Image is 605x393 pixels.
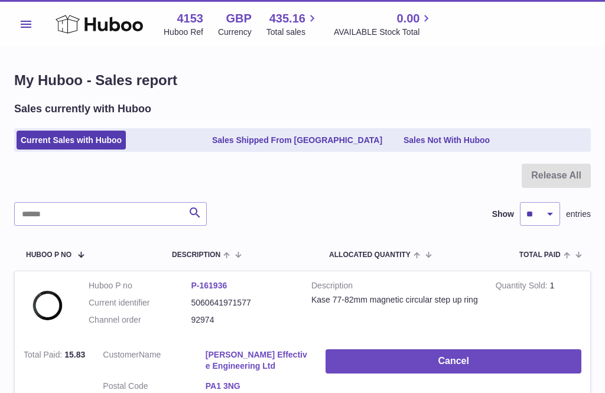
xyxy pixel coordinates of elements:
button: Cancel [326,349,581,373]
strong: Total Paid [24,350,64,362]
dt: Name [103,349,206,375]
div: Currency [218,27,252,38]
h2: Sales currently with Huboo [14,102,151,116]
a: [PERSON_NAME] Effective Engineering Ltd [206,349,308,372]
a: 435.16 Total sales [266,11,319,38]
a: Sales Shipped From [GEOGRAPHIC_DATA] [208,131,386,150]
td: 1 [487,271,590,340]
span: Total paid [519,251,561,259]
a: P-161936 [191,281,227,290]
strong: Description [311,280,478,294]
dt: Huboo P no [89,280,191,291]
span: Customer [103,350,139,359]
a: PA1 3NG [206,381,308,392]
span: Huboo P no [26,251,71,259]
label: Show [492,209,514,220]
span: Total sales [266,27,319,38]
strong: 4153 [177,11,203,27]
span: 435.16 [269,11,305,27]
a: Sales Not With Huboo [399,131,494,150]
a: 0.00 AVAILABLE Stock Total [334,11,434,38]
span: AVAILABLE Stock Total [334,27,434,38]
a: Current Sales with Huboo [17,131,126,150]
img: 05.-77-82.jpg [24,280,71,327]
div: Kase 77-82mm magnetic circular step up ring [311,294,478,306]
h1: My Huboo - Sales report [14,71,591,90]
span: 0.00 [396,11,419,27]
span: entries [566,209,591,220]
div: Huboo Ref [164,27,203,38]
span: Description [172,251,220,259]
span: 15.83 [64,350,85,359]
strong: GBP [226,11,251,27]
dt: Current identifier [89,297,191,308]
dd: 5060641971577 [191,297,294,308]
span: ALLOCATED Quantity [329,251,411,259]
dd: 92974 [191,314,294,326]
dt: Channel order [89,314,191,326]
strong: Quantity Sold [496,281,550,293]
